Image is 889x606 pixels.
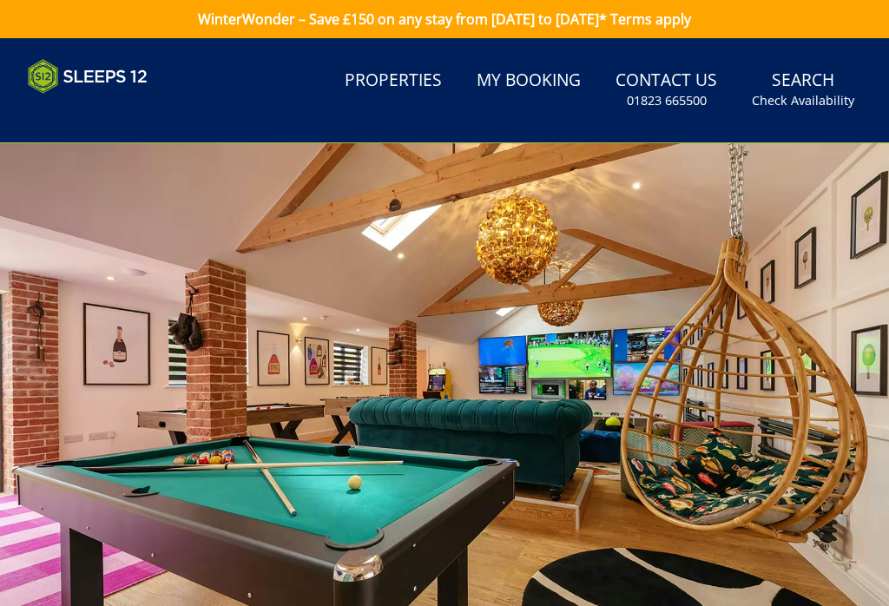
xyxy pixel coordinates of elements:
[609,62,724,118] a: Contact Us01823 665500
[19,104,201,119] iframe: Customer reviews powered by Trustpilot
[28,59,148,94] img: Sleeps 12
[470,62,588,101] a: My Booking
[752,92,854,109] small: Check Availability
[745,62,861,118] a: SearchCheck Availability
[627,92,707,109] small: 01823 665500
[338,62,449,101] a: Properties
